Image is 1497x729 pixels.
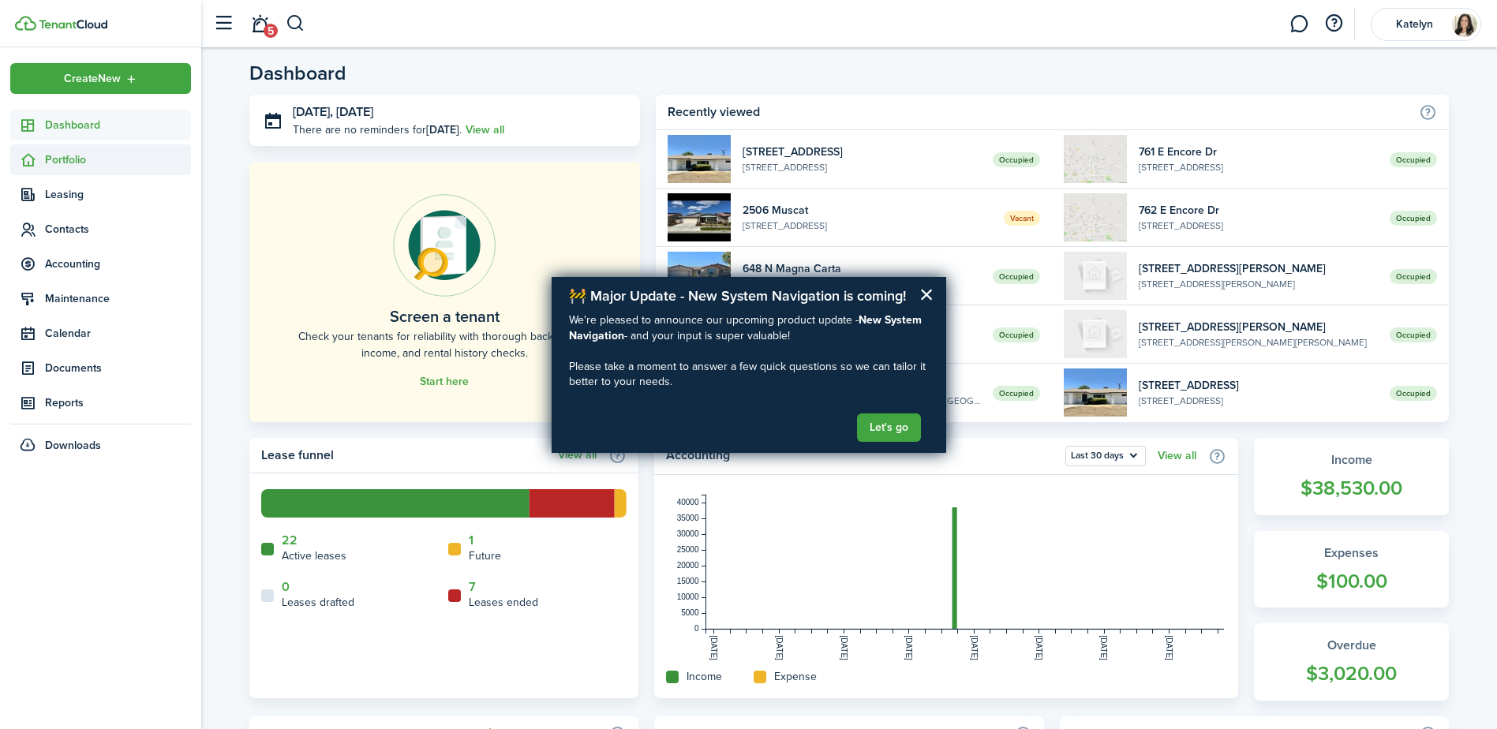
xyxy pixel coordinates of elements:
span: Downloads [45,437,101,454]
widget-list-item-title: [STREET_ADDRESS][PERSON_NAME] [1139,260,1378,277]
widget-list-item-description: [STREET_ADDRESS] [1139,219,1378,233]
home-widget-title: Accounting [666,446,1057,466]
a: View all [1158,450,1196,462]
widget-list-item-title: [STREET_ADDRESS][PERSON_NAME] [1139,319,1378,335]
tspan: 10000 [677,593,699,601]
tspan: [DATE] [1035,635,1043,660]
img: 1 [668,135,731,183]
tspan: [DATE] [710,635,719,660]
button: Last 30 days [1065,446,1146,466]
home-widget-title: Future [469,548,501,564]
span: Occupied [993,327,1040,342]
img: 1 [668,193,731,241]
span: Documents [45,360,191,376]
a: View all [558,449,597,462]
span: Occupied [993,386,1040,401]
widget-stats-count: $3,020.00 [1270,659,1433,689]
home-placeholder-title: Screen a tenant [390,305,500,328]
p: Please take a moment to answer a few quick questions so we can tailor it better to your needs. [569,359,929,390]
a: 0 [282,580,290,594]
img: 1 [1064,135,1127,183]
span: Portfolio [45,151,191,168]
widget-stats-title: Income [1270,450,1433,469]
home-widget-title: Leases ended [469,594,538,611]
img: TenantCloud [39,20,107,29]
tspan: 15000 [677,577,699,585]
tspan: [DATE] [775,635,784,660]
strong: New System Navigation [569,312,925,344]
span: Leasing [45,186,191,203]
widget-list-item-description: [STREET_ADDRESS] [743,160,982,174]
widget-stats-title: Expenses [1270,544,1433,563]
widget-stats-count: $100.00 [1270,566,1433,596]
tspan: 35000 [677,514,699,522]
img: A [1064,310,1127,358]
home-widget-title: Recently viewed [668,103,1411,121]
span: Occupied [1390,386,1437,401]
button: Close [919,282,934,307]
b: [DATE] [426,121,459,138]
span: Reports [45,394,191,411]
button: Open menu [10,63,191,94]
button: Search [286,10,305,37]
img: A [1064,252,1127,300]
img: 1 [668,252,731,300]
span: Maintenance [45,290,191,307]
span: Vacant [1004,211,1040,226]
tspan: [DATE] [840,635,848,660]
h2: 🚧 Major Update - New System Navigation is coming! [569,288,929,305]
h3: [DATE], [DATE] [293,103,628,122]
widget-stats-count: $38,530.00 [1270,473,1433,503]
home-widget-title: Leases drafted [282,594,354,611]
span: Occupied [1390,269,1437,284]
button: Open sidebar [208,9,238,39]
widget-list-item-description: [STREET_ADDRESS] [1139,394,1378,408]
a: Notifications [245,4,275,44]
widget-stats-title: Overdue [1270,636,1433,655]
home-widget-title: Lease funnel [261,446,550,465]
widget-list-item-title: 762 E Encore Dr [1139,202,1378,219]
widget-list-item-title: [STREET_ADDRESS] [1139,377,1378,394]
span: Occupied [1390,152,1437,167]
home-placeholder-description: Check your tenants for reliability with thorough background, income, and rental history checks. [285,328,604,361]
img: 1 [1064,193,1127,241]
span: Occupied [993,269,1040,284]
a: Start here [420,376,469,388]
button: Open menu [1065,446,1146,466]
home-widget-title: Income [687,668,722,685]
a: 1 [469,533,473,548]
widget-list-item-description: [STREET_ADDRESS][PERSON_NAME] [1139,277,1378,291]
widget-list-item-title: [STREET_ADDRESS] [743,144,982,160]
span: We're pleased to announce our upcoming product update - [569,312,859,328]
span: Accounting [45,256,191,272]
home-widget-title: Active leases [282,548,346,564]
button: Open resource center [1320,10,1347,37]
tspan: 25000 [677,545,699,554]
header-page-title: Dashboard [249,63,346,83]
tspan: 40000 [677,498,699,507]
tspan: [DATE] [970,635,979,660]
span: 5 [264,24,278,38]
img: Katelyn [1452,12,1477,37]
span: Dashboard [45,117,191,133]
img: TenantCloud [15,16,36,31]
span: Occupied [993,152,1040,167]
tspan: 5000 [682,608,700,617]
button: Let's go [857,413,921,442]
tspan: [DATE] [1100,635,1109,660]
img: Online payments [393,194,496,297]
widget-list-item-title: 761 E Encore Dr [1139,144,1378,160]
a: Messaging [1284,4,1314,44]
span: Contacts [45,221,191,237]
span: Calendar [45,325,191,342]
tspan: 20000 [677,561,699,570]
a: 22 [282,533,298,548]
widget-list-item-title: 648 N Magna Carta [743,260,982,277]
span: - and your input is super valuable! [624,327,790,344]
widget-list-item-description: [STREET_ADDRESS][PERSON_NAME][PERSON_NAME] [1139,335,1378,350]
span: Occupied [1390,327,1437,342]
span: Occupied [1390,211,1437,226]
tspan: [DATE] [1165,635,1173,660]
widget-list-item-description: [STREET_ADDRESS] [1139,160,1378,174]
home-widget-title: Expense [774,668,817,685]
